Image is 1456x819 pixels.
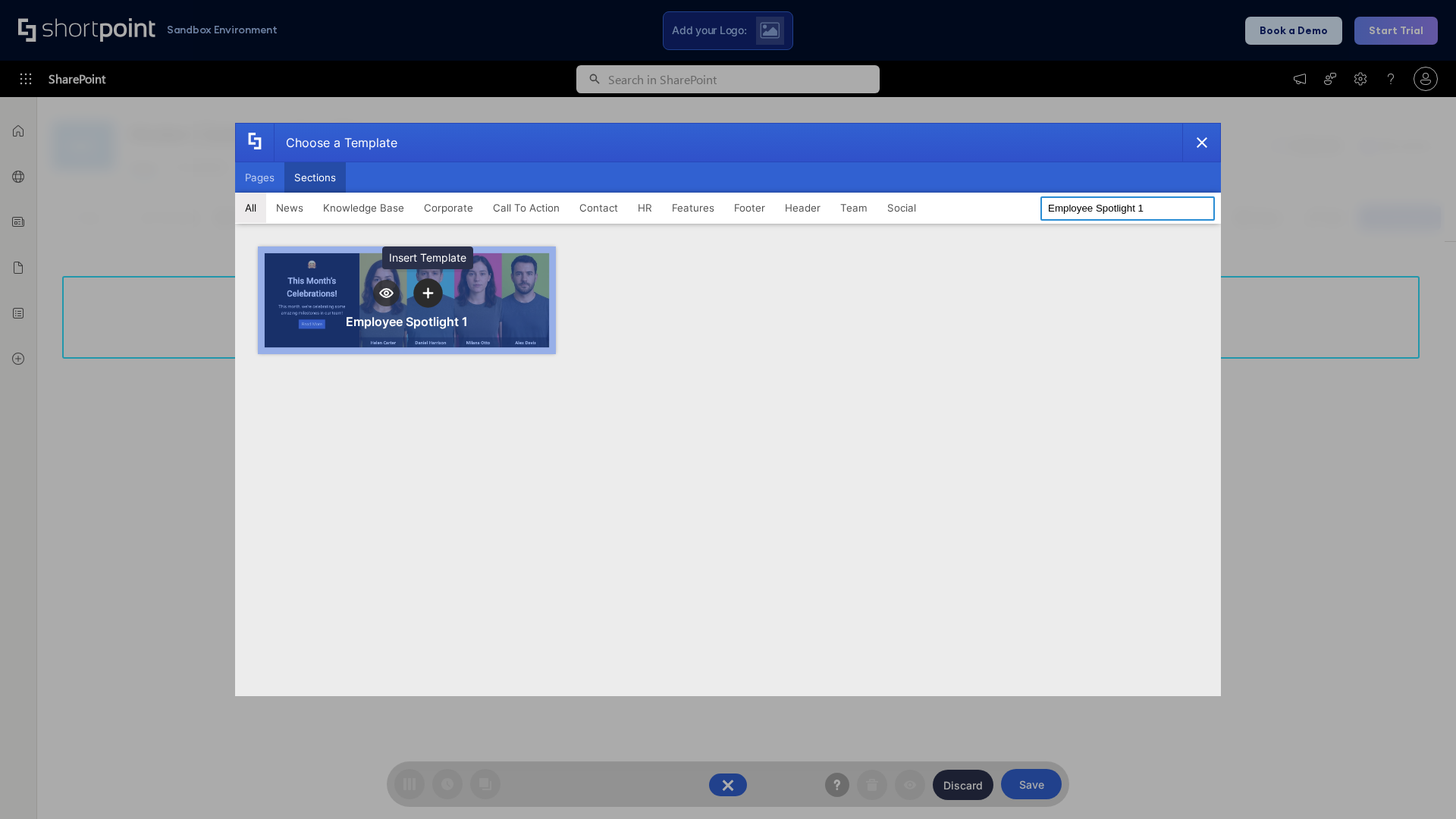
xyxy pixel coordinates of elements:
button: Contact [570,193,628,223]
div: template selector [235,123,1221,696]
button: Call To Action [483,193,570,223]
div: Employee Spotlight 1 [346,314,468,329]
button: Pages [235,162,284,193]
button: Header [775,193,830,223]
iframe: Chat Widget [1380,746,1456,819]
button: Knowledge Base [313,193,414,223]
button: News [266,193,313,223]
input: Search [1040,196,1215,221]
button: All [235,193,266,223]
button: Corporate [414,193,483,223]
button: Footer [724,193,775,223]
button: Sections [284,162,346,193]
button: Team [830,193,877,223]
div: Choose a Template [274,124,397,162]
button: Features [662,193,724,223]
button: HR [628,193,662,223]
button: Social [877,193,926,223]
